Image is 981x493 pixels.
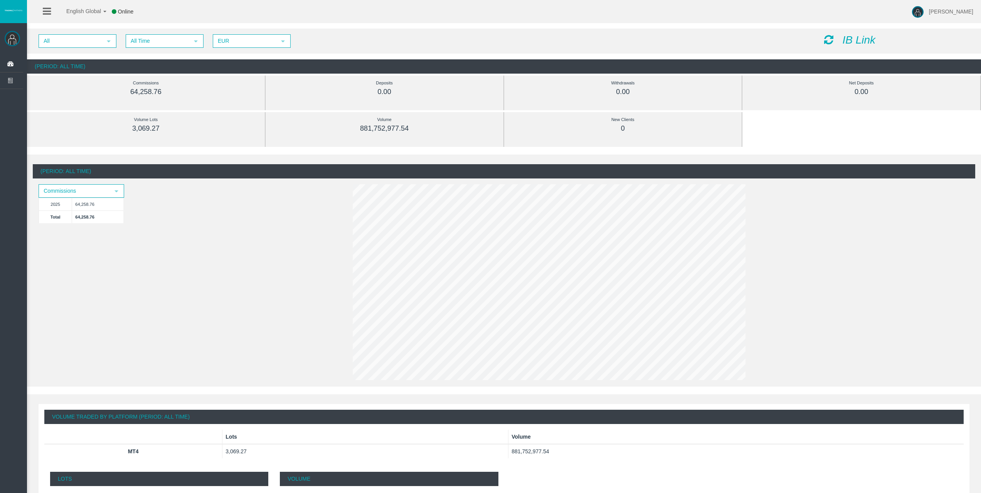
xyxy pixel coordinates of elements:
[283,124,486,133] div: 881,752,977.54
[44,87,247,96] div: 64,258.76
[72,210,123,223] td: 64,258.76
[280,38,286,44] span: select
[522,87,725,96] div: 0.00
[39,35,102,47] span: All
[929,8,973,15] span: [PERSON_NAME]
[222,444,508,458] td: 3,069.27
[522,115,725,124] div: New Clients
[283,87,486,96] div: 0.00
[113,188,119,194] span: select
[280,472,498,486] p: Volume
[842,34,875,46] i: IB Link
[44,444,222,458] th: MT4
[4,9,23,12] img: logo.svg
[283,79,486,87] div: Deposits
[508,430,964,444] th: Volume
[193,38,199,44] span: select
[522,79,725,87] div: Withdrawals
[39,210,72,223] td: Total
[214,35,276,47] span: EUR
[56,8,101,14] span: English Global
[44,410,964,424] div: Volume Traded By Platform (Period: All Time)
[824,34,833,45] i: Reload Dashboard
[760,87,963,96] div: 0.00
[27,59,981,74] div: (Period: All Time)
[39,185,109,197] span: Commissions
[44,79,247,87] div: Commissions
[106,38,112,44] span: select
[39,198,72,210] td: 2025
[72,198,123,210] td: 64,258.76
[912,6,924,18] img: user-image
[33,164,975,178] div: (Period: All Time)
[522,124,725,133] div: 0
[508,444,964,458] td: 881,752,977.54
[283,115,486,124] div: Volume
[50,472,268,486] p: Lots
[118,8,133,15] span: Online
[760,79,963,87] div: Net Deposits
[222,430,508,444] th: Lots
[44,115,247,124] div: Volume Lots
[126,35,189,47] span: All Time
[44,124,247,133] div: 3,069.27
